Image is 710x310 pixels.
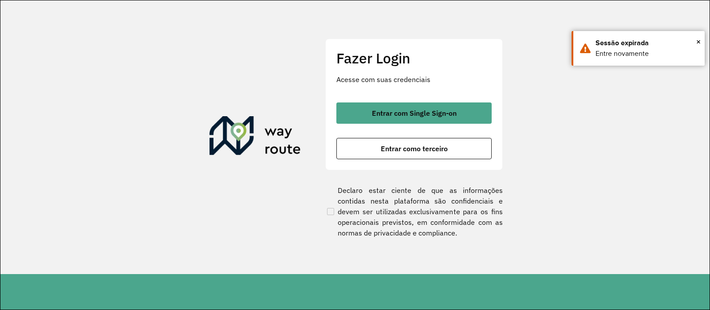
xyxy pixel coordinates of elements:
span: Entrar como terceiro [381,145,448,152]
button: Close [696,35,701,48]
label: Declaro estar ciente de que as informações contidas nesta plataforma são confidenciais e devem se... [325,185,503,238]
img: Roteirizador AmbevTech [209,116,301,159]
p: Acesse com suas credenciais [336,74,492,85]
div: Sessão expirada [596,38,698,48]
span: × [696,35,701,48]
span: Entrar com Single Sign-on [372,110,457,117]
button: button [336,102,492,124]
button: button [336,138,492,159]
div: Entre novamente [596,48,698,59]
h2: Fazer Login [336,50,492,67]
